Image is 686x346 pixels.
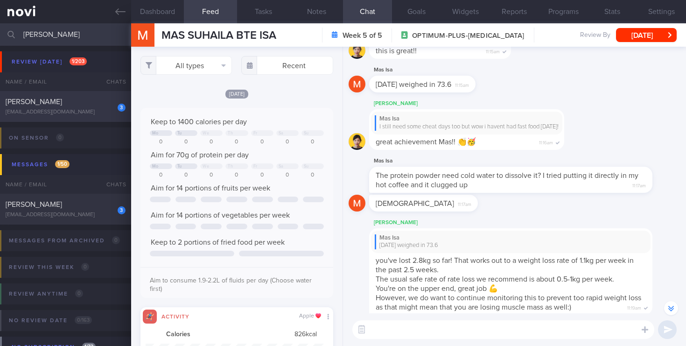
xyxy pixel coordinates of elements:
div: 0 [301,172,324,179]
span: 11:16am [539,137,553,146]
div: 0 [200,139,223,146]
div: 0 [276,172,299,179]
div: Tu [177,131,182,136]
span: Keep to 1400 calories per day [151,118,247,126]
span: 0 [112,236,120,244]
div: Fr [253,164,258,169]
span: 1 / 203 [70,57,87,65]
span: Aim to consume 1.9-2.2L of fluids per day (Choose water first) [150,277,312,292]
span: Aim for 70g of protein per day [151,151,249,159]
div: Mas Isa [375,115,559,123]
div: 0 [225,172,248,179]
div: 3 [118,104,126,112]
div: 0 [225,139,248,146]
div: Review [DATE] [9,56,89,68]
div: On sensor [7,132,66,144]
span: Aim for 14 portions of vegetables per week [151,212,290,219]
div: 0 [251,139,273,146]
span: 0 [81,263,89,271]
span: The usual safe rate of rate loss we recommend is about 0.5-1kg per week. [376,275,614,283]
div: [EMAIL_ADDRESS][DOMAIN_NAME] [6,109,126,116]
div: Sa [279,164,284,169]
div: 0 [301,139,324,146]
div: [PERSON_NAME] [369,98,592,109]
span: 0 [56,134,64,141]
div: Fr [253,131,258,136]
div: [DATE] weighed in 73.6 [375,242,647,249]
div: Mas Isa [375,234,647,242]
div: Activity [157,312,194,320]
strong: Calories [166,331,190,339]
span: [DATE] [225,90,249,99]
span: However, we do want to continue monitoring this to prevent too rapid weight loss as that might me... [376,294,641,311]
div: 3 [118,206,126,214]
span: 1 / 50 [55,160,70,168]
span: 11:15am [486,46,500,55]
div: Apple [299,313,321,320]
div: Su [304,164,309,169]
button: All types [140,56,232,75]
span: 11:19am [627,303,641,311]
div: 0 [251,172,273,179]
span: great achievement Mas!! 👏🥳 [376,138,476,146]
div: [EMAIL_ADDRESS][DOMAIN_NAME] [6,212,126,219]
span: you've lost 2.8kg so far! That works out to a weight loss rate of 1.1kg per week in the past 2.5 ... [376,257,634,274]
div: I still need some cheat days too but wow i havent had fast food [DATE]! [375,123,559,131]
div: [PERSON_NAME] [369,217,680,228]
div: 0 [175,172,197,179]
span: 11:17am [632,180,646,189]
div: 0 [200,172,223,179]
strong: Week 5 of 5 [343,31,382,40]
div: Sa [279,131,284,136]
span: [DEMOGRAPHIC_DATA] [376,200,454,207]
div: We [203,131,209,136]
span: MAS SUHAILA BTE ISA [161,30,276,41]
div: Th [228,131,233,136]
div: Su [304,131,309,136]
div: We [203,164,209,169]
span: [PERSON_NAME] [6,201,62,208]
div: 0 [175,139,197,146]
div: Tu [177,164,182,169]
span: Review By [580,31,610,40]
span: Keep to 2 portions of fried food per week [151,239,285,246]
div: 0 [150,139,172,146]
span: 11:17am [458,199,471,208]
div: Mo [152,164,159,169]
div: Mas Isa [369,155,680,167]
span: The protein powder need cold water to dissolve it? I tried putting it directly in my hot coffee a... [376,172,638,189]
div: Review this week [7,261,91,274]
span: Aim for 14 portions of fruits per week [151,184,270,192]
span: 11:15am [455,80,469,89]
div: 0 [150,172,172,179]
button: [DATE] [616,28,677,42]
span: [PERSON_NAME] [6,98,62,106]
div: No review date [7,314,94,327]
div: Chats [94,72,131,91]
div: Chats [94,175,131,194]
div: Mas Isa [369,64,504,76]
span: OPTIMUM-PLUS-[MEDICAL_DATA] [412,31,524,41]
div: Th [228,164,233,169]
div: Messages from Archived [7,234,122,247]
div: Mo [152,131,159,136]
div: Messages [9,158,72,171]
span: You're on the upper end, great job 💪 [376,285,498,292]
div: 0 [276,139,299,146]
span: 826 kcal [294,331,317,339]
span: 0 [75,290,83,297]
span: [DATE] weighed in 73.6 [376,81,451,88]
span: this is great!! [376,47,417,55]
div: Review anytime [7,288,85,300]
span: 0 / 163 [75,316,92,324]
